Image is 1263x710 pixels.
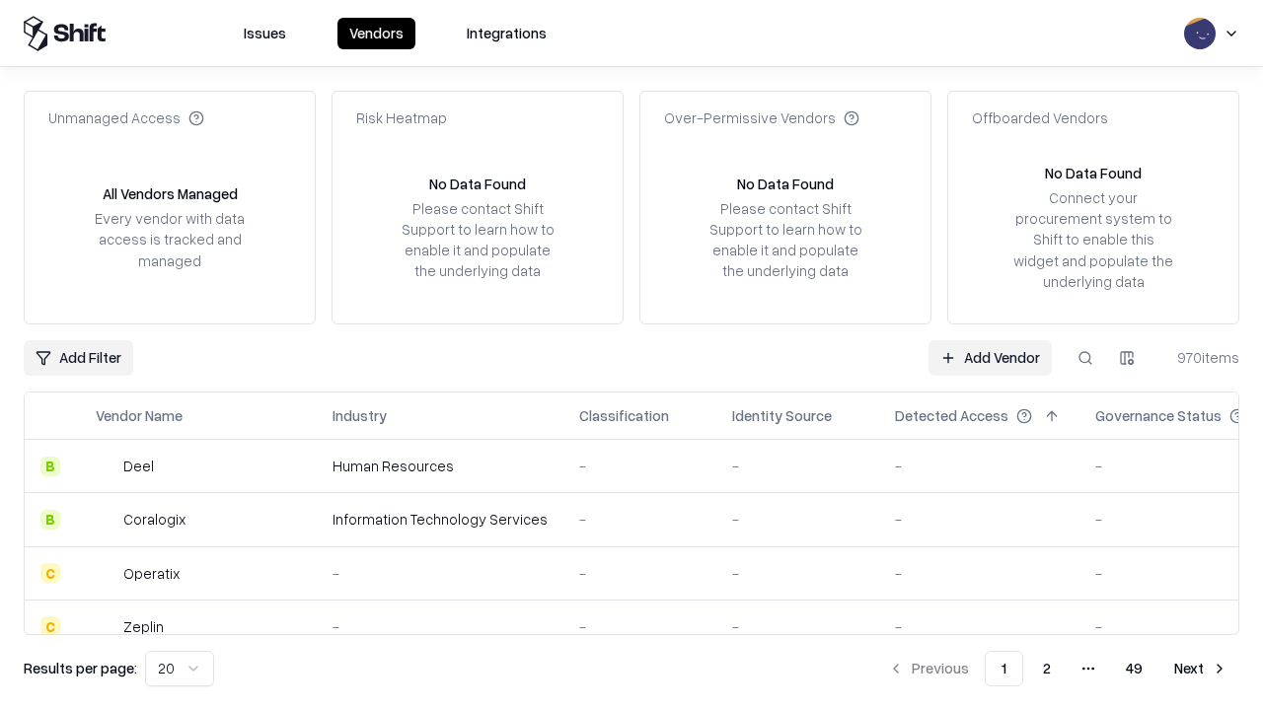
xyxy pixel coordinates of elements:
[579,563,701,584] div: -
[333,405,387,426] div: Industry
[1110,651,1158,686] button: 49
[123,616,164,637] div: Zeplin
[579,616,701,637] div: -
[732,563,863,584] div: -
[333,616,548,637] div: -
[1160,347,1239,368] div: 970 items
[232,18,298,49] button: Issues
[96,457,115,476] img: Deel
[333,563,548,584] div: -
[579,456,701,476] div: -
[40,510,60,530] div: B
[48,107,204,128] div: Unmanaged Access
[732,456,863,476] div: -
[40,563,60,583] div: C
[895,405,1008,426] div: Detected Access
[1027,651,1067,686] button: 2
[123,509,186,530] div: Coralogix
[40,616,60,636] div: C
[123,456,154,476] div: Deel
[40,457,60,476] div: B
[396,198,559,282] div: Please contact Shift Support to learn how to enable it and populate the underlying data
[895,616,1064,637] div: -
[429,174,526,194] div: No Data Found
[1011,187,1175,292] div: Connect your procurement system to Shift to enable this widget and populate the underlying data
[333,456,548,476] div: Human Resources
[1045,163,1142,183] div: No Data Found
[356,107,447,128] div: Risk Heatmap
[876,651,1239,686] nav: pagination
[96,510,115,530] img: Coralogix
[895,563,1064,584] div: -
[972,107,1108,128] div: Offboarded Vendors
[579,509,701,530] div: -
[985,651,1023,686] button: 1
[895,509,1064,530] div: -
[96,616,115,636] img: Zeplin
[96,405,183,426] div: Vendor Name
[929,340,1052,376] a: Add Vendor
[24,658,137,678] p: Results per page:
[337,18,415,49] button: Vendors
[732,509,863,530] div: -
[732,616,863,637] div: -
[737,174,834,194] div: No Data Found
[96,563,115,583] img: Operatix
[1162,651,1239,686] button: Next
[103,183,238,204] div: All Vendors Managed
[704,198,867,282] div: Please contact Shift Support to learn how to enable it and populate the underlying data
[24,340,133,376] button: Add Filter
[579,405,669,426] div: Classification
[123,563,180,584] div: Operatix
[1095,405,1222,426] div: Governance Status
[455,18,558,49] button: Integrations
[732,405,832,426] div: Identity Source
[88,208,252,270] div: Every vendor with data access is tracked and managed
[895,456,1064,476] div: -
[664,107,859,128] div: Over-Permissive Vendors
[333,509,548,530] div: Information Technology Services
